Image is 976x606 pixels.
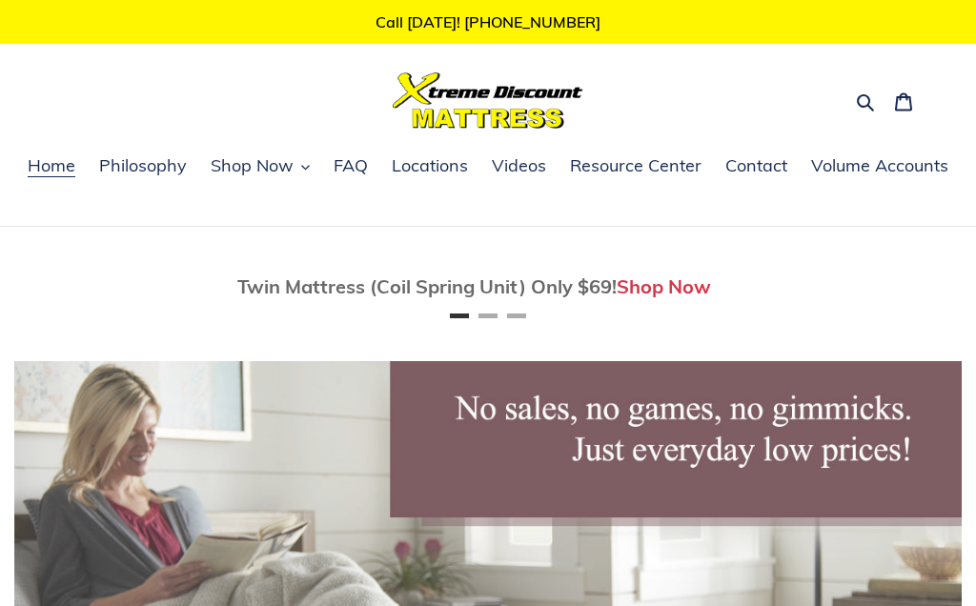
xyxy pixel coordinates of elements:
span: Philosophy [99,154,187,177]
span: FAQ [334,154,368,177]
a: Locations [382,152,478,181]
a: Videos [482,152,556,181]
button: Page 3 [507,313,526,318]
span: Shop Now [211,154,294,177]
button: Page 1 [450,313,469,318]
button: Page 2 [478,313,498,318]
img: Xtreme Discount Mattress [393,72,583,129]
span: Resource Center [570,154,701,177]
a: FAQ [324,152,377,181]
a: Resource Center [560,152,711,181]
span: Videos [492,154,546,177]
span: Home [28,154,75,177]
span: Contact [725,154,787,177]
button: Shop Now [201,152,319,181]
a: Volume Accounts [802,152,958,181]
a: Home [18,152,85,181]
a: Shop Now [617,274,711,298]
a: Contact [716,152,797,181]
span: Twin Mattress (Coil Spring Unit) Only $69! [237,274,617,298]
span: Locations [392,154,468,177]
span: Volume Accounts [811,154,948,177]
a: Philosophy [90,152,196,181]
